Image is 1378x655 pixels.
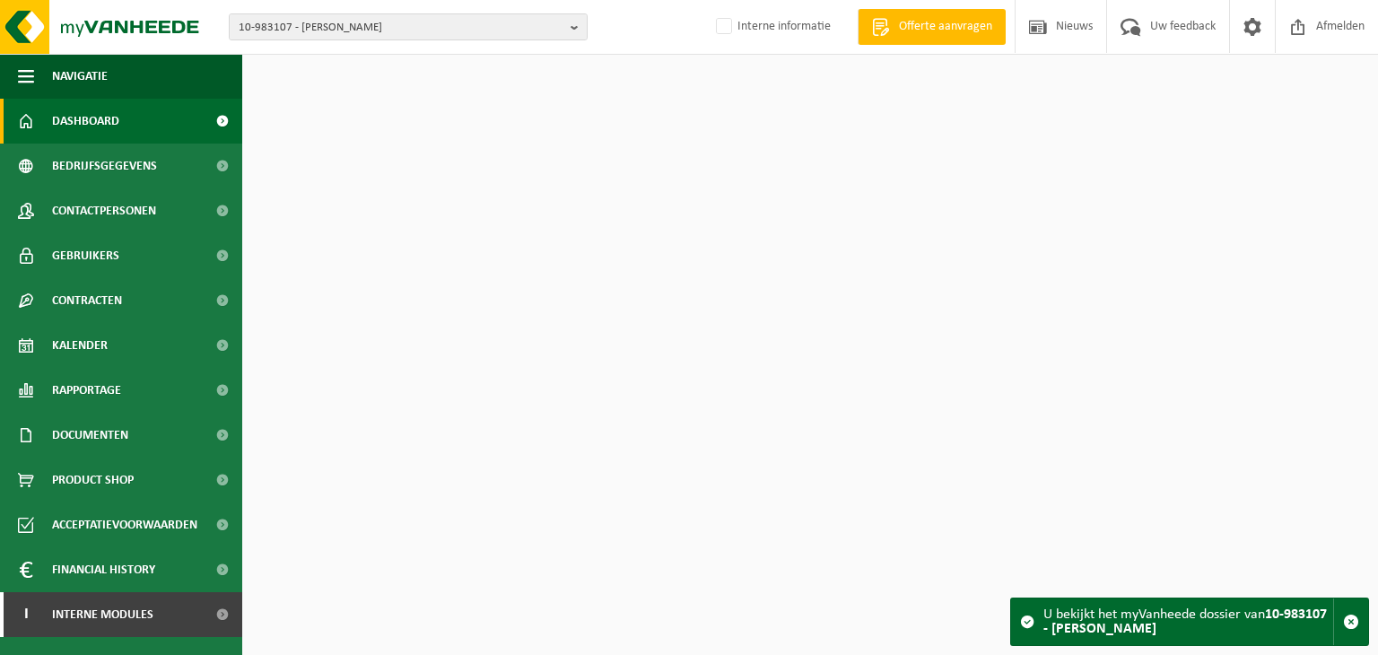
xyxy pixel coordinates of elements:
[18,592,34,637] span: I
[858,9,1006,45] a: Offerte aanvragen
[52,54,108,99] span: Navigatie
[712,13,831,40] label: Interne informatie
[52,502,197,547] span: Acceptatievoorwaarden
[52,458,134,502] span: Product Shop
[52,188,156,233] span: Contactpersonen
[52,592,153,637] span: Interne modules
[229,13,588,40] button: 10-983107 - [PERSON_NAME]
[52,368,121,413] span: Rapportage
[52,99,119,144] span: Dashboard
[239,14,563,41] span: 10-983107 - [PERSON_NAME]
[52,413,128,458] span: Documenten
[1043,598,1333,645] div: U bekijkt het myVanheede dossier van
[894,18,997,36] span: Offerte aanvragen
[52,144,157,188] span: Bedrijfsgegevens
[52,233,119,278] span: Gebruikers
[1043,607,1327,636] strong: 10-983107 - [PERSON_NAME]
[52,278,122,323] span: Contracten
[52,547,155,592] span: Financial History
[52,323,108,368] span: Kalender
